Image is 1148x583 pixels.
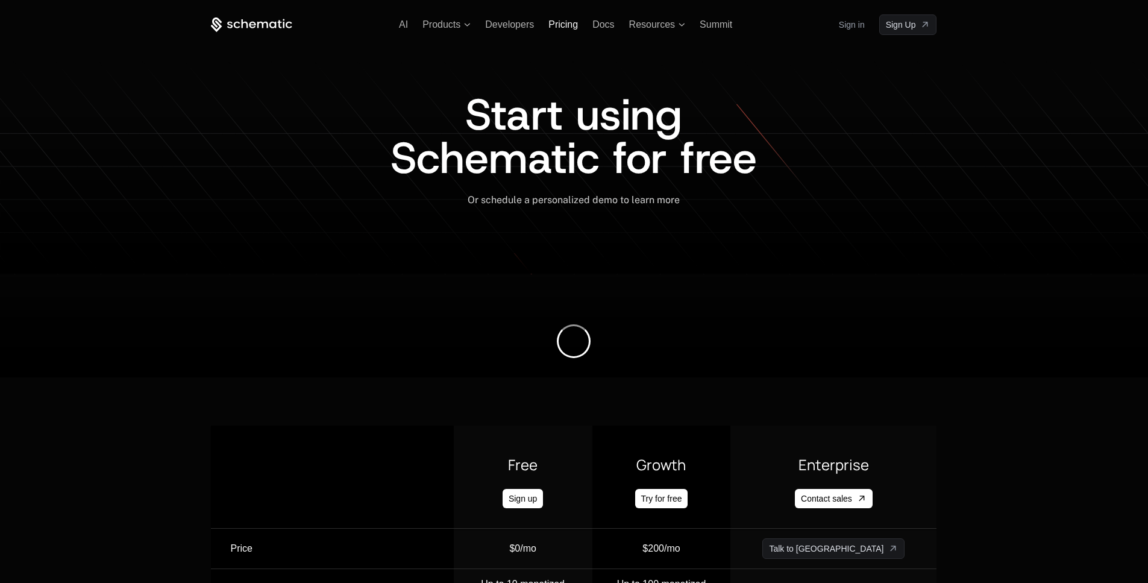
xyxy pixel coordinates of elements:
span: Products [422,19,460,30]
span: Free [508,455,538,474]
a: Summit [700,19,732,30]
a: Sign up [503,489,543,508]
a: AI [399,19,408,30]
div: $0/mo [509,538,536,559]
span: Sign Up [886,19,916,31]
a: [object Object] [879,14,937,35]
span: Start using Schematic for free [391,86,757,187]
a: Contact sales [795,489,873,508]
span: Resources [629,19,675,30]
a: Docs [592,19,614,30]
a: Talk to us [762,538,905,559]
span: Growth [636,455,686,474]
a: Sign in [839,15,865,34]
span: Enterprise [798,455,869,474]
a: Try for free [635,489,688,508]
span: Or schedule a personalized demo to learn more [468,194,680,206]
a: Pricing [548,19,578,30]
div: Price [230,538,453,559]
a: Developers [485,19,534,30]
div: $200/mo [642,538,680,559]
